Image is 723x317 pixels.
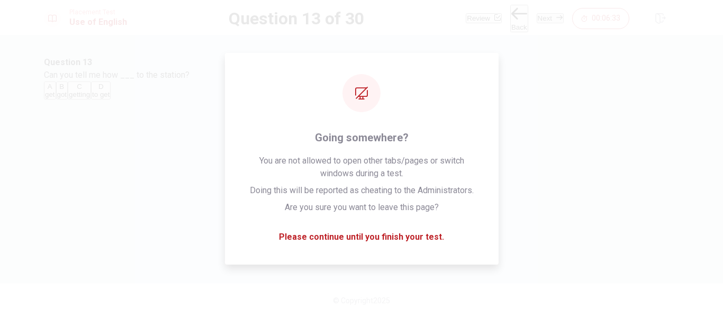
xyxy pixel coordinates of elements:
[45,90,55,98] span: get
[44,56,679,69] h4: Question 13
[592,14,620,23] span: 00:06:33
[69,8,127,16] span: Placement Test
[56,81,68,99] button: Bgot
[69,16,127,29] h1: Use of English
[537,13,564,23] button: Next
[45,83,55,90] div: A
[572,8,629,29] button: 00:06:33
[57,83,67,90] div: B
[69,83,90,90] div: C
[229,12,364,25] h1: Question 13 of 30
[44,70,189,80] span: Can you tell me how ___ to the station?
[91,81,111,99] button: Dto get
[68,81,91,99] button: Cgetting
[466,13,502,23] button: Review
[69,90,90,98] span: getting
[92,83,110,90] div: D
[333,296,390,305] span: © Copyright 2025
[44,81,56,99] button: Aget
[510,5,528,32] button: Back
[92,90,110,98] span: to get
[57,90,67,98] span: got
